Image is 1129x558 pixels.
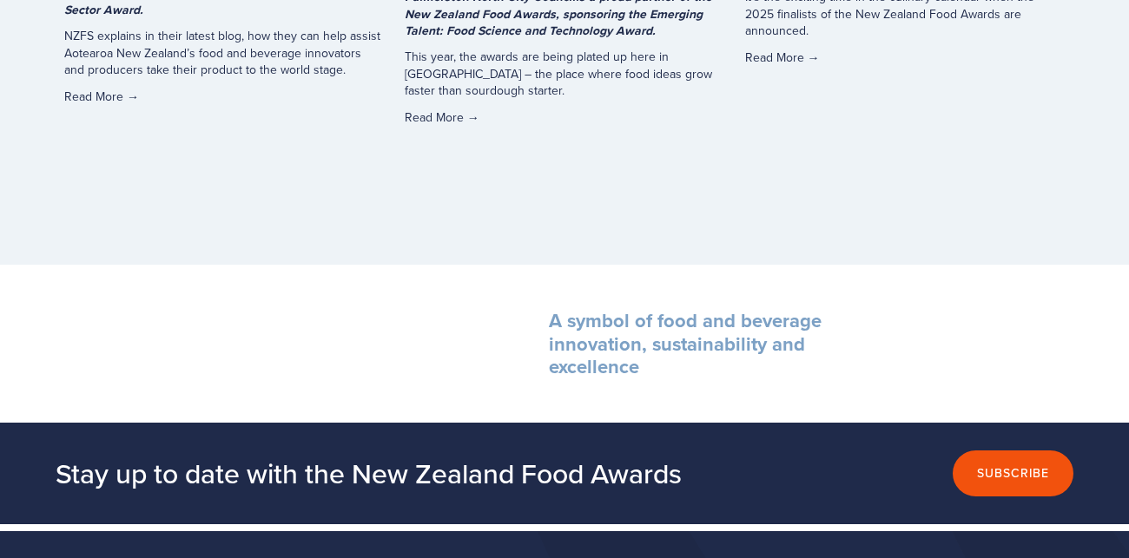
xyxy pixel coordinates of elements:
a: Read More → [405,108,724,126]
h2: Stay up to date with the New Zealand Food Awards [56,456,724,490]
p: This year, the awards are being plated up here in [GEOGRAPHIC_DATA] – the place where food ideas ... [405,49,724,100]
p: NZFS explains in their latest blog, how they can help assist Aotearoa New Zealand’s food and beve... [64,28,384,79]
strong: A symbol of food and beverage innovation, sustainability and excellence [549,306,827,380]
a: Read More → [64,88,384,105]
button: Subscribe [953,450,1073,496]
a: Read More → [745,49,1065,66]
